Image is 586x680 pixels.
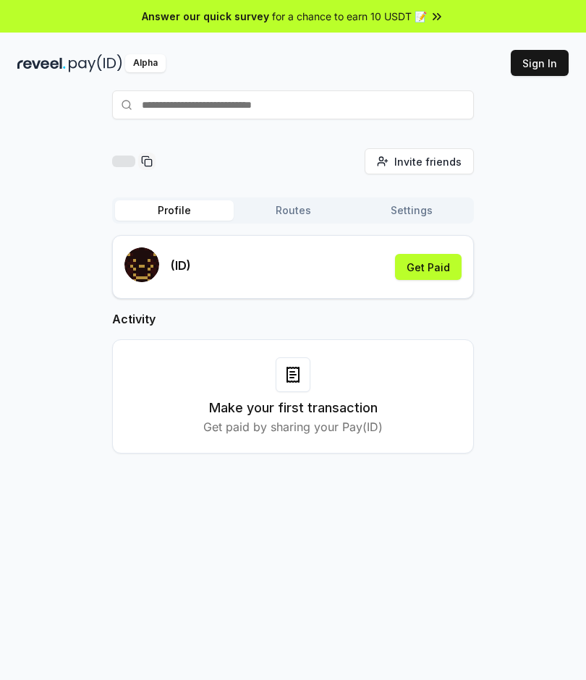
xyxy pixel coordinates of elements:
button: Routes [234,200,352,221]
span: Answer our quick survey [142,9,269,24]
div: Alpha [125,54,166,72]
img: pay_id [69,54,122,72]
button: Profile [115,200,234,221]
h3: Make your first transaction [209,398,378,418]
p: (ID) [171,257,191,274]
button: Get Paid [395,254,462,280]
h2: Activity [112,310,474,328]
p: Get paid by sharing your Pay(ID) [203,418,383,435]
span: Invite friends [394,154,462,169]
button: Invite friends [365,148,474,174]
button: Sign In [511,50,569,76]
span: for a chance to earn 10 USDT 📝 [272,9,427,24]
img: reveel_dark [17,54,66,72]
button: Settings [352,200,471,221]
